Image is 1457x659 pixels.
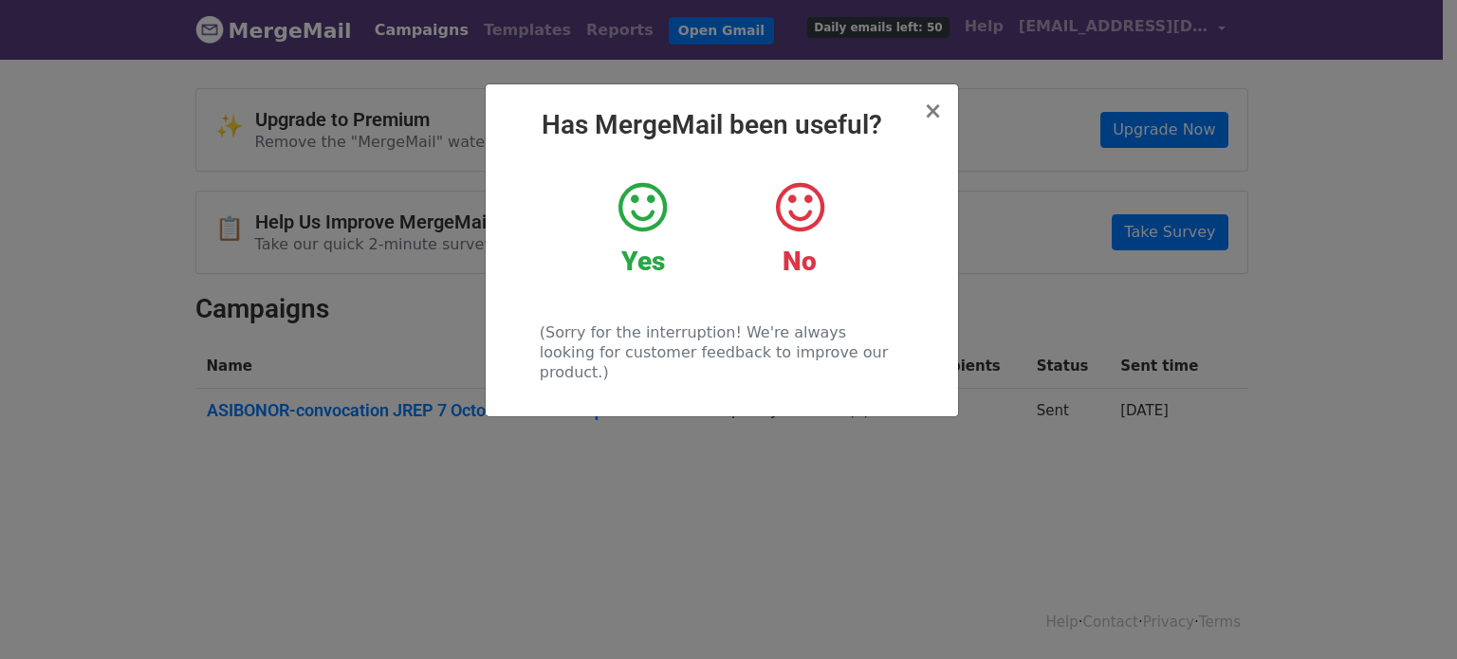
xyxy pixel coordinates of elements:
[540,322,903,382] p: (Sorry for the interruption! We're always looking for customer feedback to improve our product.)
[923,100,942,122] button: Close
[501,109,943,141] h2: Has MergeMail been useful?
[621,246,665,277] strong: Yes
[783,246,817,277] strong: No
[923,98,942,124] span: ×
[579,179,707,278] a: Yes
[735,179,863,278] a: No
